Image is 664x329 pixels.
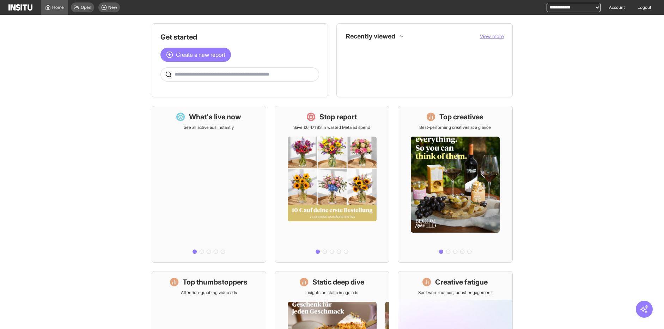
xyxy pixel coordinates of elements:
[184,125,234,130] p: See all active ads instantly
[480,33,504,40] button: View more
[480,33,504,39] span: View more
[81,5,91,10] span: Open
[305,290,358,295] p: Insights on static image ads
[52,5,64,10] span: Home
[176,50,225,59] span: Create a new report
[183,277,248,287] h1: Top thumbstoppers
[275,106,389,263] a: Stop reportSave £6,471.83 in wasted Meta ad spend
[419,125,491,130] p: Best-performing creatives at a glance
[181,290,237,295] p: Attention-grabbing video ads
[293,125,370,130] p: Save £6,471.83 in wasted Meta ad spend
[108,5,117,10] span: New
[152,106,266,263] a: What's live nowSee all active ads instantly
[160,48,231,62] button: Create a new report
[439,112,483,122] h1: Top creatives
[312,277,364,287] h1: Static deep dive
[189,112,241,122] h1: What's live now
[160,32,319,42] h1: Get started
[398,106,512,263] a: Top creativesBest-performing creatives at a glance
[319,112,357,122] h1: Stop report
[8,4,32,11] img: Logo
